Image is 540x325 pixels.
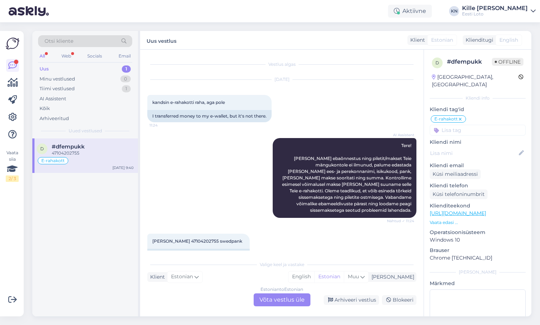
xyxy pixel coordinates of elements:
[430,125,526,136] input: Lisa tag
[407,36,425,44] div: Klient
[499,36,518,44] span: English
[430,189,488,199] div: Küsi telefoninumbrit
[430,247,526,254] p: Brauser
[463,36,493,44] div: Klienditugi
[147,273,165,281] div: Klient
[430,169,481,179] div: Küsi meiliaadressi
[382,295,416,305] div: Blokeeri
[260,286,303,293] div: Estonian to Estonian
[40,105,50,112] div: Kõik
[38,51,46,61] div: All
[430,138,526,146] p: Kliendi nimi
[112,165,134,170] div: [DATE] 9:40
[122,65,131,73] div: 1
[462,5,528,11] div: Kille [PERSON_NAME]
[40,146,44,151] span: d
[430,219,526,226] p: Vaata edasi ...
[6,175,19,182] div: 2 / 3
[120,75,131,83] div: 0
[147,35,176,45] label: Uus vestlus
[430,254,526,262] p: Chrome [TECHNICAL_ID]
[86,51,103,61] div: Socials
[314,271,344,282] div: Estonian
[40,85,75,92] div: Tiimi vestlused
[434,117,458,121] span: E-rahakott
[369,273,414,281] div: [PERSON_NAME]
[430,280,526,287] p: Märkmed
[122,85,131,92] div: 1
[147,61,416,68] div: Vestlus algas
[388,5,432,18] div: Aktiivne
[462,5,536,17] a: Kille [PERSON_NAME]Eesti Loto
[387,218,414,224] span: Nähtud ✓ 11:24
[289,271,314,282] div: English
[69,128,102,134] span: Uued vestlused
[430,229,526,236] p: Operatsioonisüsteem
[435,60,439,65] span: d
[52,150,134,156] div: 47104202755
[6,37,19,50] img: Askly Logo
[430,106,526,113] p: Kliendi tag'id
[147,76,416,83] div: [DATE]
[41,159,65,163] span: E-rahakott
[171,273,193,281] span: Estonian
[462,11,528,17] div: Eesti Loto
[282,143,412,213] span: Tere! [PERSON_NAME] ebaõnnestus ning piletit/makset Teie mängukontole ei ilmunud, palume edastada...
[449,6,459,16] div: KN
[40,65,49,73] div: Uus
[45,37,73,45] span: Otsi kliente
[40,115,69,122] div: Arhiveeritud
[324,295,379,305] div: Arhiveeri vestlus
[447,58,492,66] div: # dfempukk
[149,123,176,128] span: 11:24
[387,132,414,138] span: AI Assistent
[430,236,526,244] p: Windows 10
[147,261,416,268] div: Valige keel ja vastake
[6,150,19,182] div: Vaata siia
[147,249,250,261] div: [PERSON_NAME], 47104202755, Swedbank
[117,51,132,61] div: Email
[40,75,75,83] div: Minu vestlused
[152,238,242,244] span: [PERSON_NAME] 47104202755 swedpank
[430,210,486,216] a: [URL][DOMAIN_NAME]
[430,182,526,189] p: Kliendi telefon
[432,73,518,88] div: [GEOGRAPHIC_DATA], [GEOGRAPHIC_DATA]
[254,293,310,306] div: Võta vestlus üle
[60,51,73,61] div: Web
[431,36,453,44] span: Estonian
[430,202,526,210] p: Klienditeekond
[52,143,85,150] span: #dfempukk
[147,110,272,122] div: I transferred money to my e-wallet, but it's not there.
[430,162,526,169] p: Kliendi email
[40,95,66,102] div: AI Assistent
[492,58,523,66] span: Offline
[430,269,526,275] div: [PERSON_NAME]
[430,95,526,101] div: Kliendi info
[430,149,517,157] input: Lisa nimi
[348,273,359,280] span: Muu
[152,100,225,105] span: kandsin e-rahakotti raha, aga pole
